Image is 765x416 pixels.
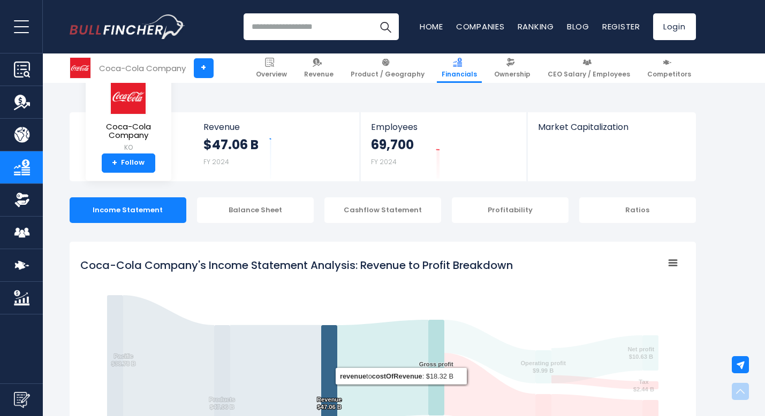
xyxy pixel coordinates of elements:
a: Ownership [489,53,535,83]
a: Product / Geography [346,53,429,83]
a: Coca-Cola Company KO [94,78,163,153]
div: Ratios [579,197,696,223]
img: KO logo [110,79,147,114]
a: Companies [456,21,505,32]
a: CEO Salary / Employees [543,53,635,83]
strong: 69,700 [371,136,414,153]
span: Financials [442,70,477,79]
a: +Follow [102,153,155,173]
a: Revenue $47.06 B FY 2024 [193,112,360,181]
span: Market Capitalization [538,122,684,132]
small: FY 2024 [203,157,229,166]
text: Products $47.06 B [209,396,235,410]
span: Employees [371,122,516,132]
img: Ownership [14,192,30,208]
img: Bullfincher logo [70,14,185,39]
text: Gross profit $28.74 B [419,361,453,375]
span: Coca-Cola Company [94,122,163,140]
a: + [194,58,214,78]
a: Employees 69,700 FY 2024 [360,112,527,181]
a: Login [653,13,696,40]
span: Product / Geography [351,70,425,79]
a: Revenue [299,53,338,83]
text: Net profit $10.63 B [627,346,654,360]
div: Coca-Cola Company [99,62,186,74]
text: Operating profit $9.99 B [520,360,566,374]
a: Market Capitalization [527,112,694,150]
div: Balance Sheet [197,197,314,223]
span: Competitors [647,70,691,79]
a: Home [420,21,443,32]
div: Profitability [452,197,569,223]
div: Income Statement [70,197,186,223]
a: Financials [437,53,482,83]
span: Ownership [494,70,531,79]
small: FY 2024 [371,157,397,166]
a: Register [602,21,640,32]
span: Revenue [304,70,334,79]
img: KO logo [70,58,90,78]
span: Overview [256,70,287,79]
strong: $47.06 B [203,136,259,153]
text: Pacific $38.78 B [111,353,135,367]
a: Competitors [642,53,696,83]
small: KO [94,143,163,152]
span: CEO Salary / Employees [548,70,630,79]
a: Go to homepage [70,14,185,39]
strong: + [112,158,117,168]
text: Revenue $47.06 B [316,396,342,410]
a: Ranking [518,21,554,32]
a: Blog [567,21,589,32]
button: Search [372,13,399,40]
text: Tax $2.44 B [633,379,654,392]
span: Revenue [203,122,350,132]
tspan: Coca-Cola Company's Income Statement Analysis: Revenue to Profit Breakdown [80,258,513,273]
a: Overview [251,53,292,83]
div: Cashflow Statement [324,197,441,223]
